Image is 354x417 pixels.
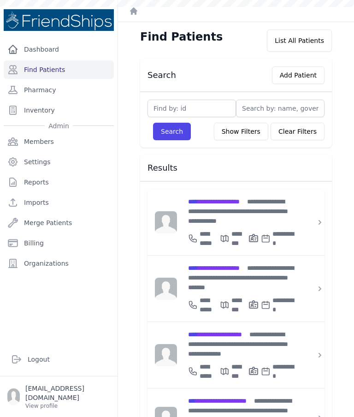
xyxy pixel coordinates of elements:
[25,384,110,402] p: [EMAIL_ADDRESS][DOMAIN_NAME]
[155,211,177,233] img: person-242608b1a05df3501eefc295dc1bc67a.jpg
[25,402,110,410] p: View profile
[7,350,110,369] a: Logout
[147,162,324,173] h3: Results
[267,30,332,52] div: List All Patients
[155,278,177,300] img: person-242608b1a05df3501eefc295dc1bc67a.jpg
[214,123,268,140] button: Show Filters
[4,193,114,212] a: Imports
[4,234,114,252] a: Billing
[4,40,114,59] a: Dashboard
[4,132,114,151] a: Members
[4,9,114,31] img: Medical Missions EMR
[4,173,114,191] a: Reports
[4,214,114,232] a: Merge Patients
[4,153,114,171] a: Settings
[147,100,236,117] input: Find by: id
[147,70,176,81] h3: Search
[4,60,114,79] a: Find Patients
[236,100,324,117] input: Search by: name, government id or phone
[155,344,177,366] img: person-242608b1a05df3501eefc295dc1bc67a.jpg
[4,254,114,273] a: Organizations
[153,123,191,140] button: Search
[45,121,73,131] span: Admin
[271,123,324,140] button: Clear Filters
[272,66,324,84] button: Add Patient
[7,384,110,410] a: [EMAIL_ADDRESS][DOMAIN_NAME] View profile
[4,81,114,99] a: Pharmacy
[140,30,223,44] h1: Find Patients
[4,101,114,119] a: Inventory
